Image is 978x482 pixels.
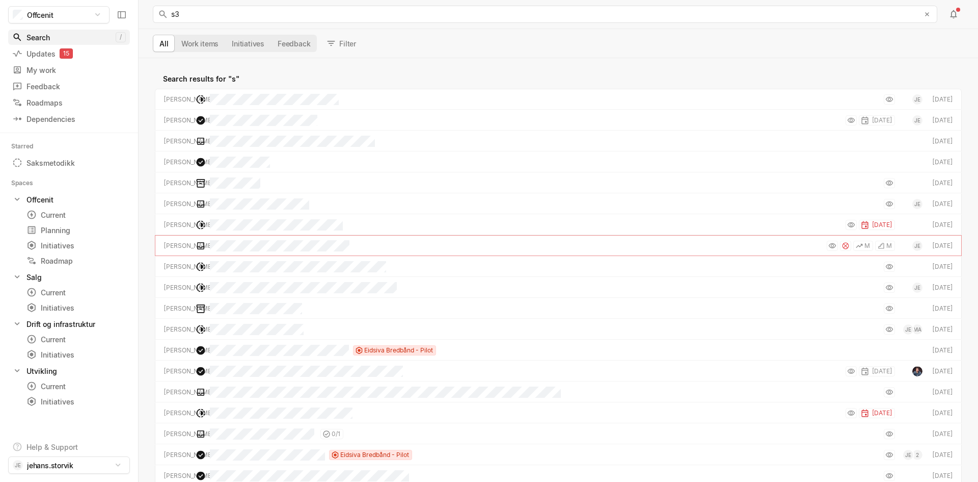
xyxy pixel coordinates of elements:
[26,210,126,220] div: Current
[26,381,126,392] div: Current
[60,48,73,59] div: 15
[12,32,116,43] div: Search
[26,302,126,313] div: Initiatives
[22,285,130,299] a: Current
[155,235,962,256] a: [PERSON_NAME]-1MMJE[DATE]
[886,241,892,250] span: M
[26,319,95,329] div: Drift og infrastruktur
[8,62,130,78] a: My work
[864,241,870,250] span: M
[12,97,126,108] div: Roadmaps
[22,238,130,252] a: Initiatives
[8,456,130,474] button: JEjehans.storvik
[8,79,130,94] a: Feedback
[164,471,192,480] div: [PERSON_NAME]-15
[164,220,192,230] div: [PERSON_NAME]-33
[931,137,953,146] div: [DATE]
[914,199,920,209] span: JE
[931,199,953,209] div: [DATE]
[364,346,433,355] span: Eidsiva Bredbånd - Pilot
[139,58,978,482] div: grid
[155,256,962,277] a: [PERSON_NAME]-29[DATE]
[155,172,962,193] a: [PERSON_NAME]-27[DATE]
[22,208,130,222] a: Current
[26,194,53,205] div: Offcenit
[26,334,126,345] div: Current
[12,114,126,124] div: Dependencies
[322,35,362,52] button: Filter
[859,220,895,230] div: [DATE]
[914,94,920,105] span: JE
[22,394,130,409] a: Initiatives
[905,324,911,335] span: JE
[155,277,962,298] a: [PERSON_NAME]-25JE[DATE]
[8,317,130,331] a: Drift og infrastruktur
[155,131,962,151] a: [PERSON_NAME]-11[DATE]
[8,192,130,207] a: Offcenit
[164,304,192,313] div: [PERSON_NAME]-26
[22,332,130,346] a: Current
[340,450,409,460] span: Eidsiva Bredbånd - Pilot
[164,179,192,188] div: [PERSON_NAME]-27
[931,367,953,376] div: [DATE]
[914,283,920,293] span: JE
[8,46,130,61] a: Updates15
[914,241,920,251] span: JE
[155,89,962,110] a: [PERSON_NAME]-37JE[DATE]
[164,199,192,209] div: [PERSON_NAME]-35
[164,95,192,104] div: [PERSON_NAME]-37
[116,32,126,42] kbd: /
[8,6,110,23] button: Offcenit
[8,30,130,45] a: Search/
[26,442,78,452] div: Help & Support
[26,366,57,376] div: Utvikling
[931,429,953,439] div: [DATE]
[916,450,919,460] span: 2
[12,65,126,75] div: My work
[155,193,962,214] a: [PERSON_NAME]-35JE[DATE]
[155,402,962,423] a: [PERSON_NAME]-5[DATE][DATE]
[931,325,953,334] div: [DATE]
[912,366,922,376] img: 1664967502494.jpeg
[164,137,192,146] div: [PERSON_NAME]-11
[164,262,192,271] div: [PERSON_NAME]-29
[171,10,179,18] span: s3
[155,151,962,172] a: [PERSON_NAME]-16[DATE]
[22,347,130,362] a: Initiatives
[164,116,192,125] div: [PERSON_NAME]-9
[271,35,317,52] button: Feedback
[26,396,126,407] div: Initiatives
[225,35,271,52] button: Initiatives
[164,409,192,418] div: [PERSON_NAME]-5
[913,324,921,335] span: MA
[155,444,962,465] a: [PERSON_NAME]-13Eidsiva Bredbånd - PilotJE2[DATE]
[8,364,130,378] a: Utvikling
[153,35,175,52] button: All
[164,158,192,167] div: [PERSON_NAME]-16
[155,340,962,361] a: [PERSON_NAME]-24Eidsiva Bredbånd - Pilot[DATE]
[155,319,962,340] a: [PERSON_NAME]-14JEMA[DATE]
[931,304,953,313] div: [DATE]
[164,325,192,334] div: [PERSON_NAME]-14
[164,283,192,292] div: [PERSON_NAME]-25
[931,220,953,230] div: [DATE]
[12,48,126,59] div: Updates
[11,178,45,188] div: Spaces
[8,111,130,126] a: Dependencies
[8,270,130,284] a: Salg
[11,141,45,151] div: Starred
[12,81,126,92] div: Feedback
[26,272,42,283] div: Salg
[155,361,962,382] a: [PERSON_NAME]-23[DATE][DATE]
[931,158,953,167] div: [DATE]
[26,240,126,251] div: Initiatives
[332,429,340,439] span: 0 / 1
[931,283,953,292] div: [DATE]
[26,287,126,298] div: Current
[8,156,130,170] div: Saksmetodikk
[931,409,953,418] div: [DATE]
[22,223,130,237] a: Planning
